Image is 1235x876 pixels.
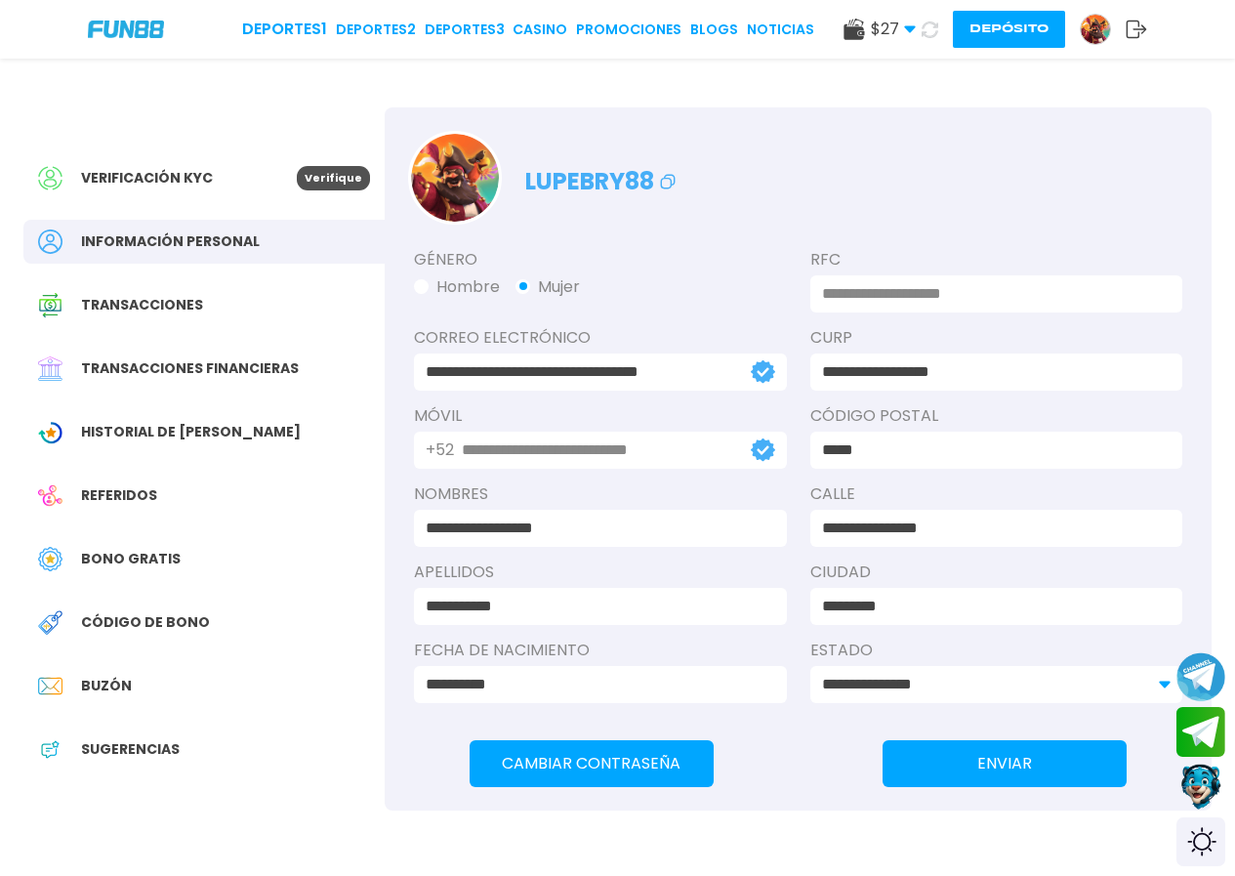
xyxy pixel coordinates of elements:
span: Transacciones [81,295,203,315]
label: Correo electrónico [414,326,787,350]
label: Estado [810,639,1183,662]
a: Deportes1 [242,18,327,41]
button: Hombre [414,275,500,299]
a: Financial TransactionTransacciones financieras [23,347,385,391]
label: Móvil [414,404,787,428]
img: Avatar [411,134,499,222]
a: PersonalInformación personal [23,220,385,264]
a: Promociones [576,20,681,40]
a: Deportes2 [336,20,416,40]
span: Referidos [81,485,157,506]
div: Switch theme [1176,817,1225,866]
a: NOTICIAS [747,20,814,40]
img: App Feedback [38,737,62,762]
a: InboxBuzón [23,664,385,708]
p: Verifique [297,166,370,190]
label: Género [414,248,787,271]
a: Wagering TransactionHistorial de [PERSON_NAME] [23,410,385,454]
span: Verificación KYC [81,168,213,188]
a: Deportes3 [425,20,505,40]
span: Código de bono [81,612,210,633]
a: ReferralReferidos [23,474,385,518]
span: Transacciones financieras [81,358,299,379]
button: Join telegram [1176,707,1225,758]
a: BLOGS [690,20,738,40]
a: Free BonusBono Gratis [23,537,385,581]
img: Transaction History [38,293,62,317]
img: Personal [38,229,62,254]
img: Financial Transaction [38,356,62,381]
img: Referral [38,483,62,508]
a: Avatar [1080,14,1126,45]
button: Contact customer service [1176,762,1225,813]
button: Mujer [515,275,580,299]
img: Company Logo [88,21,164,37]
a: App FeedbackSugerencias [23,728,385,772]
p: lupebry88 [525,154,679,199]
button: ENVIAR [883,740,1127,787]
label: Fecha de Nacimiento [414,639,787,662]
button: Cambiar Contraseña [470,740,714,787]
img: Inbox [38,674,62,698]
span: Historial de [PERSON_NAME] [81,422,301,442]
label: RFC [810,248,1183,271]
a: CASINO [513,20,567,40]
a: Redeem BonusCódigo de bono [23,601,385,645]
span: $ 27 [871,18,916,41]
a: Verificación KYCVerifique [23,156,385,200]
img: Redeem Bonus [38,610,62,635]
label: Calle [810,482,1183,506]
span: Sugerencias [81,739,180,760]
label: Ciudad [810,561,1183,584]
label: CURP [810,326,1183,350]
p: +52 [426,438,454,462]
span: Buzón [81,676,132,696]
a: Transaction HistoryTransacciones [23,283,385,327]
span: Bono Gratis [81,549,181,569]
button: Join telegram channel [1176,651,1225,702]
button: Depósito [953,11,1065,48]
img: Avatar [1081,15,1110,44]
label: APELLIDOS [414,561,787,584]
span: Información personal [81,231,260,252]
label: Código Postal [810,404,1183,428]
img: Wagering Transaction [38,420,62,444]
label: NOMBRES [414,482,787,506]
img: Free Bonus [38,547,62,571]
